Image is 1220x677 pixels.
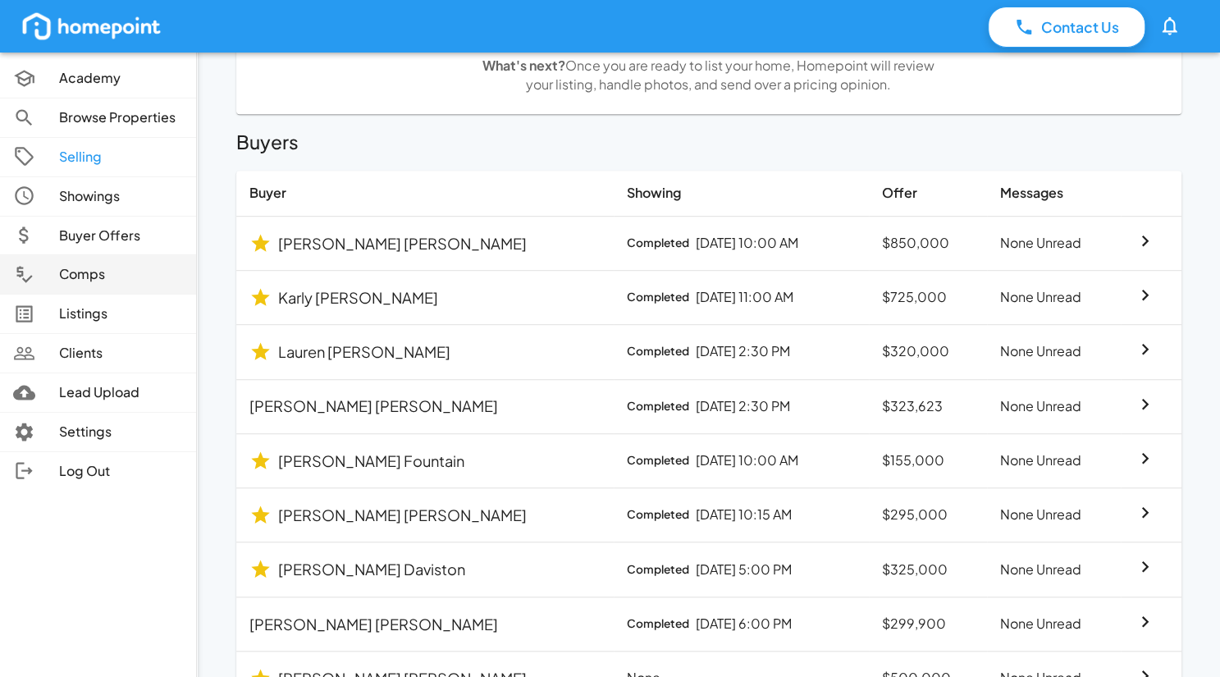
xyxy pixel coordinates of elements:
[627,397,689,416] span: Completed
[278,504,527,526] p: [PERSON_NAME] [PERSON_NAME]
[696,560,792,579] p: [DATE] 5:00 PM
[1000,184,1108,203] p: Messages
[696,288,793,307] p: [DATE] 11:00 AM
[627,505,689,524] span: Completed
[869,597,987,651] td: $299,900
[696,505,792,524] p: [DATE] 10:15 AM
[869,433,987,487] td: $155,000
[59,148,183,167] p: Selling
[59,226,183,245] p: Buyer Offers
[278,341,450,363] p: Lauren [PERSON_NAME]
[987,270,1121,324] td: None Unread
[278,232,527,254] p: [PERSON_NAME] [PERSON_NAME]
[249,613,498,635] p: [PERSON_NAME] [PERSON_NAME]
[627,184,856,203] p: Showing
[869,216,987,270] td: $850,000
[249,395,498,417] p: [PERSON_NAME] [PERSON_NAME]
[987,433,1121,487] td: None Unread
[869,379,987,433] td: $323,623
[59,69,183,88] p: Academy
[627,234,689,253] span: Completed
[987,216,1121,270] td: None Unread
[696,397,790,416] p: [DATE] 2:30 PM
[869,542,987,597] td: $325,000
[20,10,163,43] img: homepoint_logo_white.png
[476,57,942,94] p: Once you are ready to list your home, Homepoint will review your listing, handle photos, and send...
[696,342,790,361] p: [DATE] 2:30 PM
[59,423,183,441] p: Settings
[987,488,1121,542] td: None Unread
[869,488,987,542] td: $295,000
[482,57,565,74] strong: What's next?
[278,450,464,472] p: [PERSON_NAME] Fountain
[882,184,974,203] p: Offer
[1041,16,1119,38] p: Contact Us
[869,325,987,379] td: $320,000
[249,184,601,203] p: Buyer
[696,615,792,634] p: [DATE] 6:00 PM
[627,342,689,361] span: Completed
[627,288,689,307] span: Completed
[236,127,1181,158] h6: Buyers
[278,558,465,580] p: [PERSON_NAME] Daviston
[59,344,183,363] p: Clients
[59,462,183,481] p: Log Out
[987,379,1121,433] td: None Unread
[987,542,1121,597] td: None Unread
[627,451,689,470] span: Completed
[627,615,689,634] span: Completed
[869,270,987,324] td: $725,000
[696,451,798,470] p: [DATE] 10:00 AM
[59,187,183,206] p: Showings
[696,234,798,253] p: [DATE] 10:00 AM
[987,325,1121,379] td: None Unread
[59,383,183,402] p: Lead Upload
[59,108,183,127] p: Browse Properties
[278,286,438,309] p: Karly [PERSON_NAME]
[59,265,183,284] p: Comps
[59,304,183,323] p: Listings
[987,597,1121,651] td: None Unread
[627,560,689,579] span: Completed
